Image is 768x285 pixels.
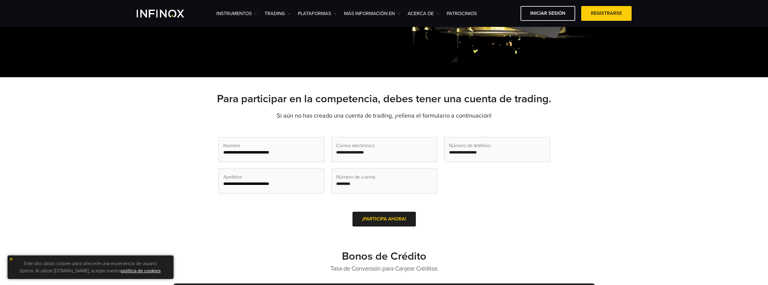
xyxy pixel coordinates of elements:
[137,10,198,17] a: INFINOX Logo
[447,10,477,17] a: Patrocinios
[11,258,170,276] p: Este sitio utiliza cookies para ofrecerle una experiencia de usuario óptima. Al utilizar [DOMAIN_...
[336,173,375,181] span: Número de cuenta
[344,10,400,17] a: Más información en
[521,6,575,21] a: Iniciar sesión
[336,142,375,149] span: Correo electrónico
[298,10,336,17] a: PLATAFORMAS
[223,173,242,181] span: Apellidos
[173,264,595,273] p: Tasa de Conversión para Canjear Créditos
[581,6,632,21] a: Registrarse
[408,10,439,17] a: ACERCA DE
[217,92,551,105] strong: Para participar en la competencia, debes tener una cuenta de trading.
[173,112,595,120] p: Si aún no has creado una cuenta de trading, ¡rellena el formulario a continuación!
[223,142,240,149] span: Nombre
[121,268,161,274] a: política de cookies
[265,10,290,17] a: TRADING
[342,250,426,263] strong: Bonos de Crédito
[216,10,257,17] a: Instrumentos
[352,212,416,226] a: ¡PARTICIPA AHORA!
[449,142,491,149] span: Número de teléfono
[9,257,13,261] img: yellow close icon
